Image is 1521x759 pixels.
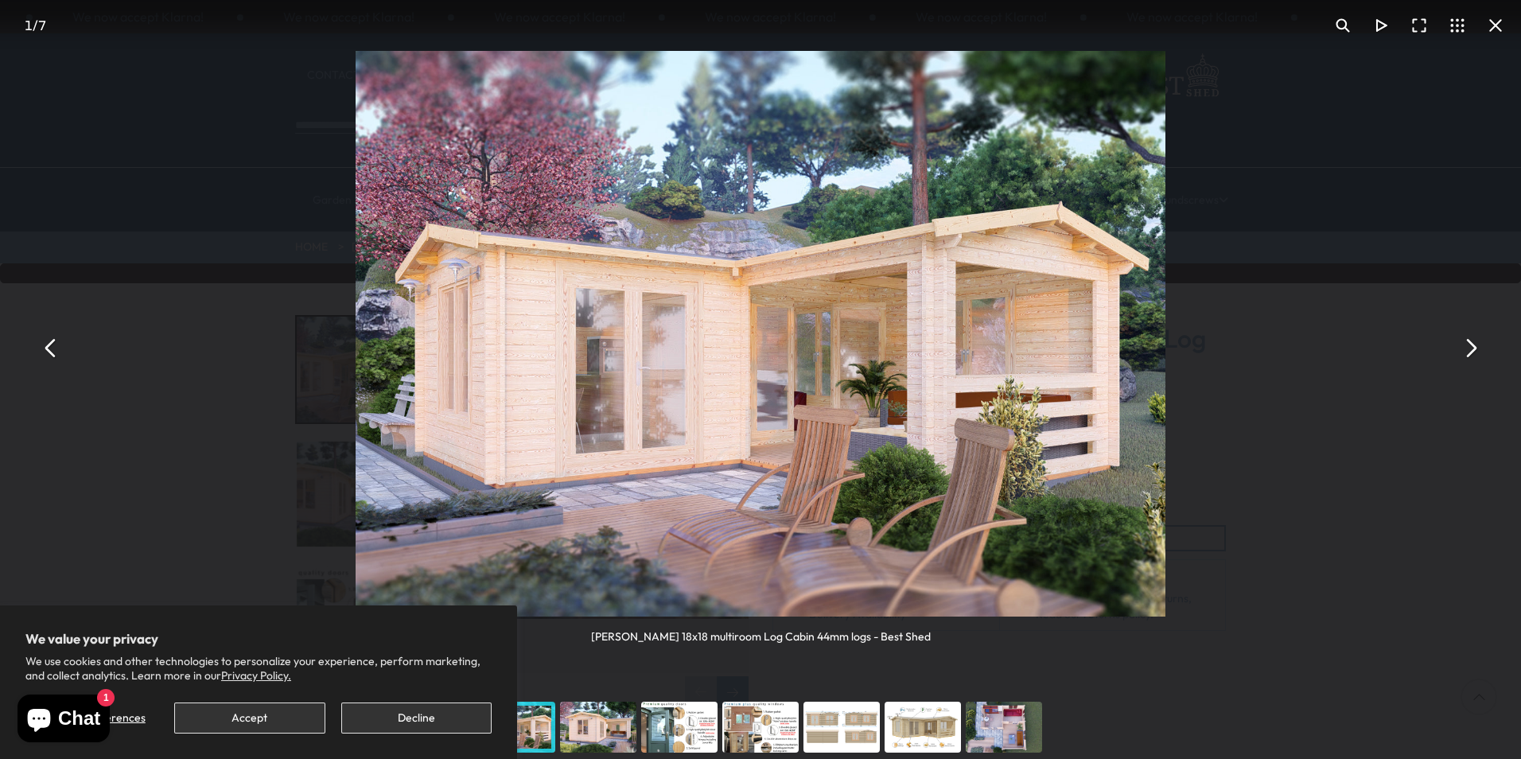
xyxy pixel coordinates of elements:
inbox-online-store-chat: Shopify online store chat [13,695,115,746]
span: 1 [25,17,33,33]
button: Accept [174,703,325,734]
p: We use cookies and other technologies to personalize your experience, perform marketing, and coll... [25,654,492,683]
span: 7 [38,17,46,33]
a: Privacy Policy. [221,668,291,683]
button: Close [1476,6,1515,45]
button: Toggle thumbnails [1438,6,1476,45]
div: / [6,6,64,45]
button: Toggle zoom level [1324,6,1362,45]
button: Decline [341,703,492,734]
div: [PERSON_NAME] 18x18 multiroom Log Cabin 44mm logs - Best Shed [591,617,931,644]
button: Next [1451,329,1489,367]
h2: We value your privacy [25,631,492,647]
button: Previous [32,329,70,367]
